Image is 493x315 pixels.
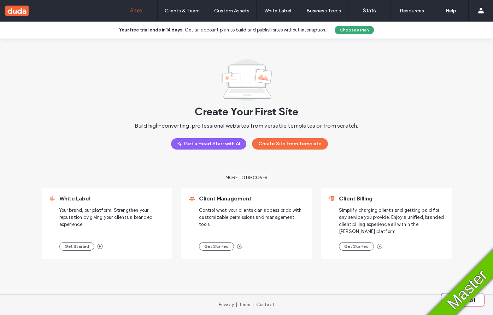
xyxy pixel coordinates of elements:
[236,302,237,307] span: |
[441,293,484,306] button: Copilot
[199,195,252,202] span: Client Management
[165,8,200,14] label: Clients & Team
[253,302,254,307] span: |
[119,27,183,33] b: Your free trial ends in .
[363,7,376,14] label: Stats
[219,302,234,307] a: Privacy
[195,101,298,122] span: Create Your First Site
[225,174,268,181] span: More to discover
[339,195,372,202] span: Client Billing
[59,242,94,251] button: Get Started
[166,27,182,33] b: 14 days
[339,242,374,251] button: Get Started
[239,302,251,307] a: Terms
[264,8,291,14] label: White Label
[171,138,246,150] button: Get a Head Start with AI
[135,122,358,138] span: Build high-converting, professional websites from versatile templates or from scratch.
[185,27,326,33] span: Get an account plan to build and publish sites without interruption.
[199,207,305,235] span: Control what your clients can access or do with customizable permissions and management tools.
[446,8,456,14] label: Help
[306,8,341,14] label: Business Tools
[400,8,424,14] label: Resources
[59,195,90,202] span: White Label
[335,26,374,34] button: Choose a Plan
[59,207,165,235] span: Your brand, our platform. Strengthen your reputation by giving your clients a branded experience.
[214,8,250,14] label: Custom Assets
[252,138,328,150] button: Create Site from Template
[130,7,142,14] label: Sites
[339,207,445,235] span: Simplify charging clients and getting paid for any service you provide. Enjoy a unified, branded ...
[256,302,275,307] a: Contact
[199,242,234,251] button: Get Started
